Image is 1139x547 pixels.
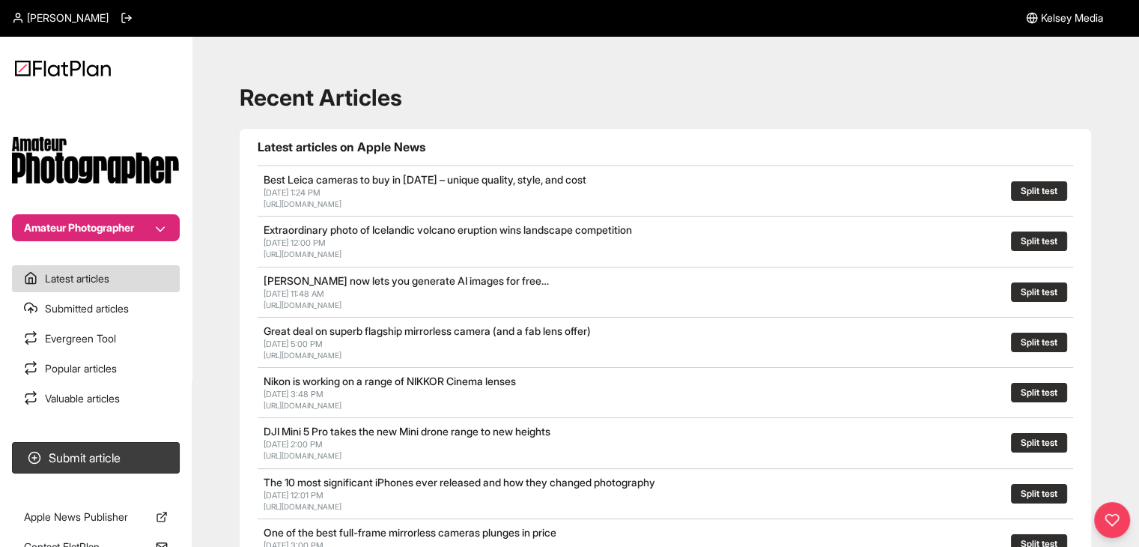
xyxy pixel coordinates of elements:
a: [URL][DOMAIN_NAME] [264,250,341,259]
span: [DATE] 11:48 AM [264,288,324,299]
a: Apple News Publisher [12,504,180,531]
img: Logo [15,60,111,76]
button: Split test [1011,333,1067,352]
a: Popular articles [12,355,180,382]
span: [PERSON_NAME] [27,10,109,25]
a: Nikon is working on a range of NIKKOR Cinema lenses [264,375,516,387]
span: [DATE] 12:00 PM [264,238,326,248]
a: Best Leica cameras to buy in [DATE] – unique quality, style, and cost [264,173,586,186]
a: [URL][DOMAIN_NAME] [264,502,341,511]
button: Split test [1011,383,1067,402]
button: Split test [1011,181,1067,201]
a: The 10 most significant iPhones ever released and how they changed photography [264,476,655,489]
span: [DATE] 2:00 PM [264,439,323,450]
a: Evergreen Tool [12,325,180,352]
span: [DATE] 12:01 PM [264,490,324,501]
button: Split test [1011,282,1067,302]
a: Submitted articles [12,295,180,322]
button: Amateur Photographer [12,214,180,241]
a: Great deal on superb flagship mirrorless camera (and a fab lens offer) [264,324,591,337]
a: DJI Mini 5 Pro takes the new Mini drone range to new heights [264,425,550,438]
a: Extraordinary photo of Icelandic volcano eruption wins landscape competition [264,223,632,236]
a: [URL][DOMAIN_NAME] [264,199,341,208]
h1: Latest articles on Apple News [258,138,1073,156]
a: One of the best full-frame mirrorless cameras plunges in price [264,526,556,539]
a: Latest articles [12,265,180,292]
span: [DATE] 5:00 PM [264,339,323,349]
span: [DATE] 1:24 PM [264,187,321,198]
h1: Recent Articles [240,84,1091,111]
a: Valuable articles [12,385,180,412]
img: Publication Logo [12,136,180,184]
a: [URL][DOMAIN_NAME] [264,401,341,410]
span: [DATE] 3:48 PM [264,389,324,399]
span: Kelsey Media [1041,10,1103,25]
button: Submit article [12,442,180,474]
a: [PERSON_NAME] [12,10,109,25]
a: [URL][DOMAIN_NAME] [264,300,341,309]
button: Split test [1011,433,1067,453]
button: Split test [1011,484,1067,504]
a: [URL][DOMAIN_NAME] [264,351,341,360]
a: [PERSON_NAME] now lets you generate AI images for free… [264,274,549,287]
button: Split test [1011,232,1067,251]
a: [URL][DOMAIN_NAME] [264,451,341,460]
